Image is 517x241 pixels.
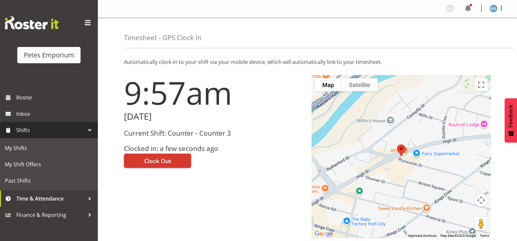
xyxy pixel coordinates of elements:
h2: [DATE] [124,112,304,122]
span: Clock Out [144,157,171,165]
button: Toggle fullscreen view [475,78,488,91]
span: Past Shifts [5,176,93,186]
button: Clock Out [124,154,191,168]
a: My Shift Offers [2,156,96,173]
span: Shifts [16,125,85,135]
span: My Shifts [5,143,93,153]
a: Past Shifts [2,173,96,189]
a: Terms (opens in new tab) [480,234,489,237]
button: Drag Pegman onto the map to open Street View [475,217,488,230]
h3: Clocked in: a few seconds ago [124,145,304,152]
span: Roster [16,93,95,102]
button: Show street map [315,78,342,91]
span: Feedback [508,105,514,128]
h3: Current Shift: Counter - Counter 3 [124,129,304,137]
div: Petes Emporium [24,50,74,60]
a: My Shifts [2,140,96,156]
img: Google [313,230,335,238]
span: Map data ©2025 Google [440,234,476,237]
p: Automatically clock-in to your shift via your mobile device, which will automatically link to you... [124,58,491,66]
span: Finance & Reporting [16,210,85,220]
img: Rosterit website logo [5,16,59,29]
h1: 9:57am [124,75,304,110]
span: Inbox [16,109,95,119]
h4: Timesheet - GPS Clock In [124,34,202,41]
button: Keyboard shortcuts [408,233,436,238]
img: maureen-sellwood712.jpg [490,5,497,12]
button: Show satellite imagery [342,78,378,91]
button: Feedback - Show survey [505,98,517,143]
span: My Shift Offers [5,159,93,169]
button: Map camera controls [475,194,488,207]
a: Open this area in Google Maps (opens a new window) [313,230,335,238]
span: Time & Attendance [16,194,85,203]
